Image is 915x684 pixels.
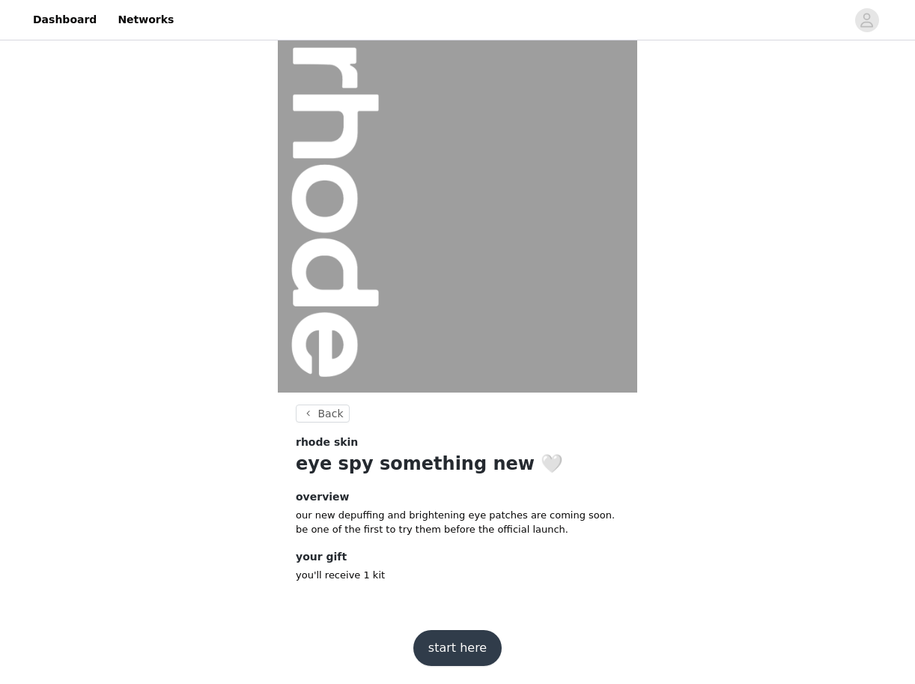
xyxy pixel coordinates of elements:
h1: eye spy something new 🤍 [296,450,619,477]
button: start here [413,630,502,666]
span: rhode skin [296,435,358,450]
p: our new depuffing and brightening eye patches are coming soon. be one of the first to try them be... [296,508,619,537]
p: you'll receive 1 kit [296,568,619,583]
h4: your gift [296,549,619,565]
a: Networks [109,3,183,37]
h4: overview [296,489,619,505]
a: Dashboard [24,3,106,37]
button: Back [296,405,350,423]
div: avatar [860,8,874,32]
img: campaign image [278,32,637,393]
